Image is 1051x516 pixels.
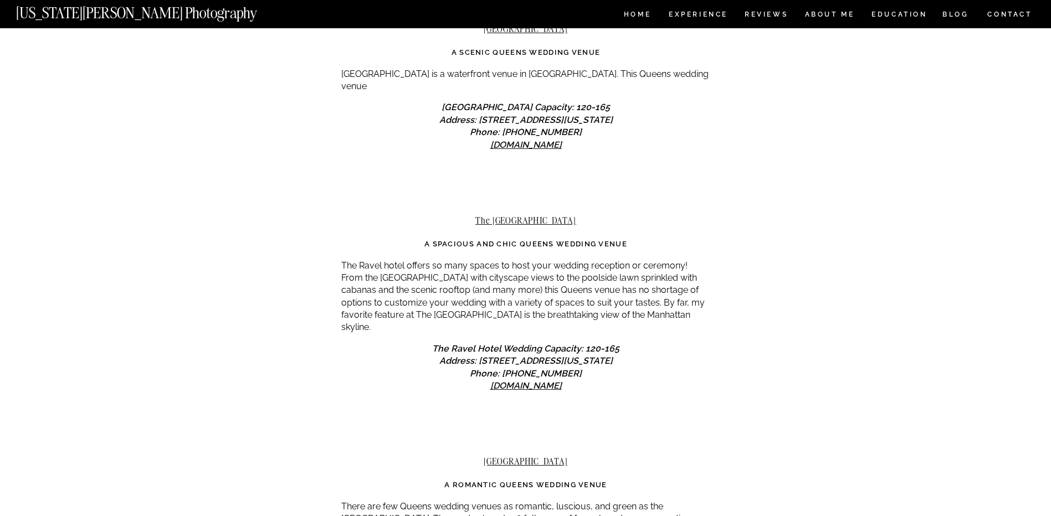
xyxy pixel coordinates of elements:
[804,11,855,20] a: ABOUT ME
[484,456,567,467] a: [GEOGRAPHIC_DATA]
[424,240,627,248] strong: A Spacious and Chic Queens Wedding Venue
[341,68,711,93] p: [GEOGRAPHIC_DATA] is a waterfront venue in [GEOGRAPHIC_DATA]. This Queens wedding venue
[622,11,653,20] a: HOME
[942,11,969,20] a: BLOG
[669,11,727,20] a: Experience
[490,140,562,150] a: [DOMAIN_NAME]
[444,481,607,489] strong: A Romantic Queens Wedding Venue
[490,380,562,391] a: [DOMAIN_NAME]
[439,102,613,149] em: [GEOGRAPHIC_DATA] Capacity: 120-165 Address: [STREET_ADDRESS][US_STATE] Phone: [PHONE_NUMBER]
[987,8,1033,20] a: CONTACT
[484,23,567,34] a: [GEOGRAPHIC_DATA]
[432,343,619,391] em: The Ravel Hotel Wedding Capacity: 120-165 Address: [STREET_ADDRESS][US_STATE] Phone: [PHONE_NUMBER]
[16,6,294,15] a: [US_STATE][PERSON_NAME] Photography
[475,215,576,226] a: The [GEOGRAPHIC_DATA]
[452,48,601,56] strong: A Scenic Queens Wedding Venue
[870,11,929,20] a: EDUCATION
[341,260,711,334] p: The Ravel hotel offers so many spaces to host your wedding reception or ceremony! From the [GEOGR...
[745,11,786,20] a: REVIEWS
